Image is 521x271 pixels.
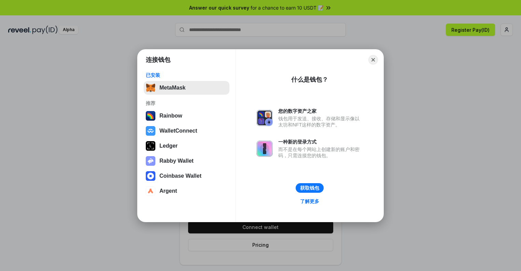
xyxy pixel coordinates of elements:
button: Rainbow [144,109,229,123]
div: MetaMask [159,85,185,91]
div: Argent [159,188,177,194]
div: WalletConnect [159,128,197,134]
div: 了解更多 [300,198,319,204]
img: svg+xml,%3Csvg%20xmlns%3D%22http%3A%2F%2Fwww.w3.org%2F2000%2Fsvg%22%20width%3D%2228%22%20height%3... [146,141,155,151]
img: svg+xml,%3Csvg%20xmlns%3D%22http%3A%2F%2Fwww.w3.org%2F2000%2Fsvg%22%20fill%3D%22none%22%20viewBox... [256,140,273,157]
div: 钱包用于发送、接收、存储和显示像以太坊和NFT这样的数字资产。 [278,116,363,128]
img: svg+xml,%3Csvg%20xmlns%3D%22http%3A%2F%2Fwww.w3.org%2F2000%2Fsvg%22%20fill%3D%22none%22%20viewBox... [256,110,273,126]
button: MetaMask [144,81,229,95]
button: Rabby Wallet [144,154,229,168]
img: svg+xml,%3Csvg%20width%3D%2228%22%20height%3D%2228%22%20viewBox%3D%220%200%2028%2028%22%20fill%3D... [146,126,155,136]
img: svg+xml,%3Csvg%20fill%3D%22none%22%20height%3D%2233%22%20viewBox%3D%220%200%2035%2033%22%20width%... [146,83,155,93]
div: 一种新的登录方式 [278,139,363,145]
div: Rabby Wallet [159,158,194,164]
img: svg+xml,%3Csvg%20width%3D%22120%22%20height%3D%22120%22%20viewBox%3D%220%200%20120%20120%22%20fil... [146,111,155,121]
div: 您的数字资产之家 [278,108,363,114]
div: 获取钱包 [300,185,319,191]
img: svg+xml,%3Csvg%20width%3D%2228%22%20height%3D%2228%22%20viewBox%3D%220%200%2028%2028%22%20fill%3D... [146,171,155,181]
button: Coinbase Wallet [144,169,229,183]
div: Coinbase Wallet [159,173,201,179]
div: 而不是在每个网站上创建新的账户和密码，只需连接您的钱包。 [278,146,363,159]
img: svg+xml,%3Csvg%20width%3D%2228%22%20height%3D%2228%22%20viewBox%3D%220%200%2028%2028%22%20fill%3D... [146,186,155,196]
button: WalletConnect [144,124,229,138]
img: svg+xml,%3Csvg%20xmlns%3D%22http%3A%2F%2Fwww.w3.org%2F2000%2Fsvg%22%20fill%3D%22none%22%20viewBox... [146,156,155,166]
button: Ledger [144,139,229,153]
div: 什么是钱包？ [291,76,328,84]
h1: 连接钱包 [146,56,170,64]
a: 了解更多 [296,197,323,206]
div: Ledger [159,143,178,149]
button: Argent [144,184,229,198]
button: Close [368,55,378,65]
div: 推荐 [146,100,227,106]
div: 已安装 [146,72,227,78]
button: 获取钱包 [296,183,324,193]
div: Rainbow [159,113,182,119]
